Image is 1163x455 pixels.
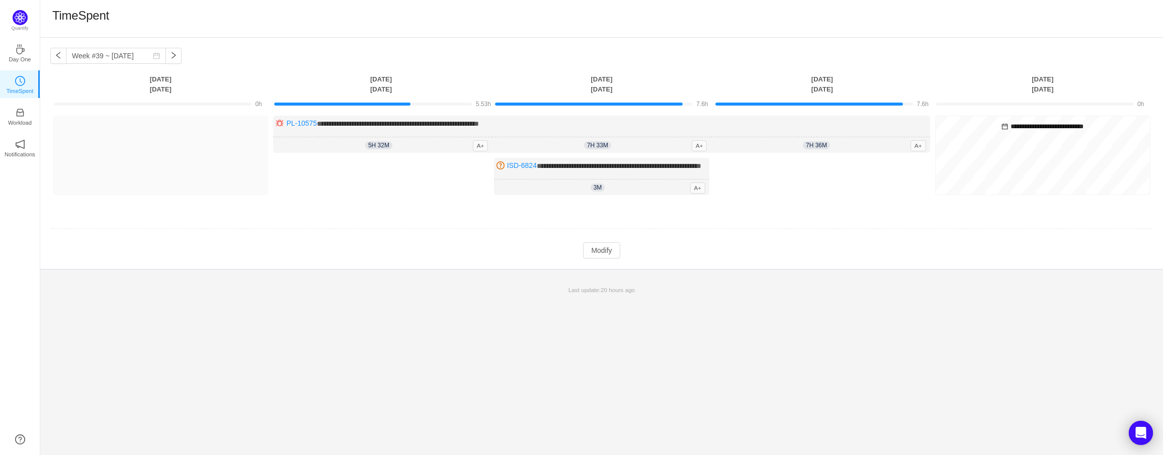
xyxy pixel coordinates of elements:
[1129,421,1153,445] div: Open Intercom Messenger
[15,47,25,57] a: icon: coffeeDay One
[1137,101,1144,108] span: 0h
[50,74,271,95] th: [DATE] [DATE]
[13,10,28,25] img: Quantify
[690,183,706,194] span: A+
[276,119,284,127] img: 10303
[473,140,488,151] span: A+
[50,48,66,64] button: icon: left
[15,79,25,89] a: icon: clock-circleTimeSpent
[8,118,32,127] p: Workload
[476,101,491,108] span: 5.53h
[584,141,611,149] span: 7h 33m
[286,119,317,127] a: PL-10575
[5,150,35,159] p: Notifications
[15,44,25,54] i: icon: coffee
[601,287,635,293] span: 20 hours ago
[12,25,29,32] p: Quantify
[491,74,712,95] th: [DATE] [DATE]
[365,141,392,149] span: 5h 32m
[15,139,25,149] i: icon: notification
[15,142,25,152] a: icon: notificationNotifications
[9,55,31,64] p: Day One
[496,161,505,169] img: 10320
[910,140,926,151] span: A+
[696,101,708,108] span: 7.6h
[15,108,25,118] i: icon: inbox
[933,74,1153,95] th: [DATE] [DATE]
[803,141,830,149] span: 7h 36m
[52,8,109,23] h1: TimeSpent
[153,52,160,59] i: icon: calendar
[7,86,34,96] p: TimeSpent
[15,76,25,86] i: icon: clock-circle
[507,161,537,169] a: ISD-6824
[165,48,182,64] button: icon: right
[15,434,25,444] a: icon: question-circle
[271,74,491,95] th: [DATE] [DATE]
[255,101,262,108] span: 0h
[712,74,932,95] th: [DATE] [DATE]
[15,111,25,121] a: icon: inboxWorkload
[917,101,929,108] span: 7.6h
[692,140,707,151] span: A+
[591,184,605,192] span: 3m
[568,287,635,293] span: Last update:
[66,48,166,64] input: Select a week
[583,242,620,258] button: Modify
[1002,123,1008,130] i: icon: calendar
